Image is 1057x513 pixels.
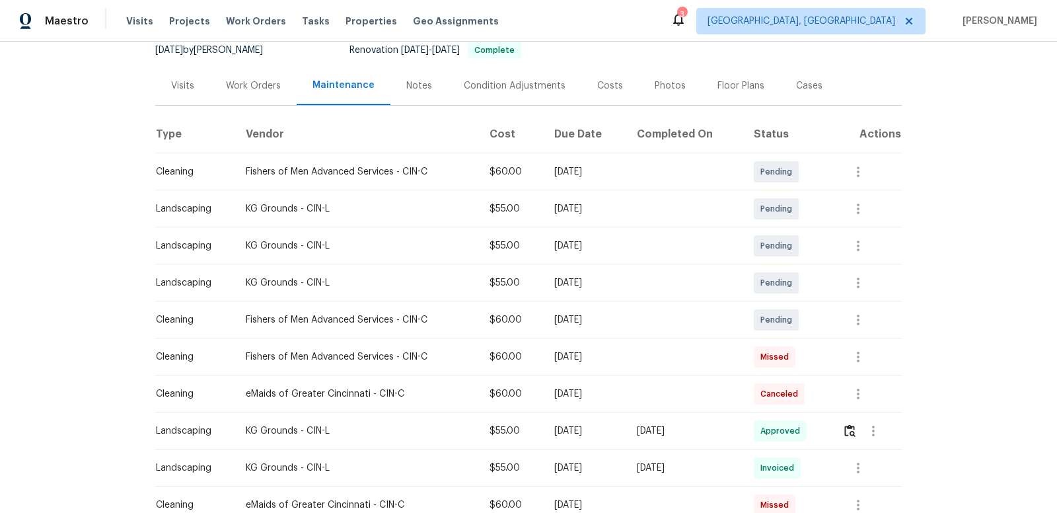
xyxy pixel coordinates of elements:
span: Renovation [349,46,521,55]
th: Cost [479,116,543,153]
span: Canceled [760,387,803,401]
div: [DATE] [554,424,616,438]
div: Cleaning [156,387,225,401]
div: $55.00 [490,424,532,438]
img: Review Icon [844,424,856,437]
div: Fishers of Men Advanced Services - CIN-C [246,350,468,364]
div: Costs [597,79,623,93]
span: Tasks [302,17,330,26]
th: Type [155,116,235,153]
span: Geo Assignments [413,15,499,28]
div: by [PERSON_NAME] [155,42,279,58]
span: Properties [346,15,397,28]
div: KG Grounds - CIN-L [246,239,468,253]
span: Approved [760,424,805,438]
div: eMaids of Greater Cincinnati - CIN-C [246,498,468,512]
span: [DATE] [401,46,429,55]
div: KG Grounds - CIN-L [246,202,468,216]
div: Cleaning [156,313,225,327]
span: - [401,46,460,55]
span: Visits [126,15,153,28]
span: Missed [760,350,794,364]
span: Pending [760,165,797,178]
div: Fishers of Men Advanced Services - CIN-C [246,313,468,327]
th: Actions [832,116,902,153]
th: Status [743,116,832,153]
div: Fishers of Men Advanced Services - CIN-C [246,165,468,178]
div: Condition Adjustments [464,79,565,93]
span: Work Orders [226,15,286,28]
span: [DATE] [432,46,460,55]
div: [DATE] [554,498,616,512]
div: [DATE] [554,350,616,364]
span: [GEOGRAPHIC_DATA], [GEOGRAPHIC_DATA] [708,15,895,28]
div: Landscaping [156,239,225,253]
div: eMaids of Greater Cincinnati - CIN-C [246,387,468,401]
div: Landscaping [156,276,225,290]
span: Maestro [45,15,89,28]
div: [DATE] [554,313,616,327]
th: Due Date [544,116,626,153]
div: 3 [677,8,686,21]
div: Landscaping [156,461,225,475]
div: Visits [171,79,194,93]
div: Photos [655,79,686,93]
div: $55.00 [490,276,532,290]
div: [DATE] [554,387,616,401]
div: [DATE] [554,461,616,475]
div: Landscaping [156,202,225,216]
div: [DATE] [637,424,733,438]
div: [DATE] [554,165,616,178]
span: [DATE] [155,46,183,55]
div: Cleaning [156,350,225,364]
div: Work Orders [226,79,281,93]
div: [DATE] [554,276,616,290]
span: Pending [760,202,797,216]
div: KG Grounds - CIN-L [246,276,468,290]
div: [DATE] [554,239,616,253]
div: KG Grounds - CIN-L [246,461,468,475]
span: Complete [469,46,520,54]
span: [PERSON_NAME] [957,15,1037,28]
span: Invoiced [760,461,799,475]
div: $60.00 [490,165,532,178]
div: $60.00 [490,350,532,364]
div: Cleaning [156,498,225,512]
div: $60.00 [490,387,532,401]
span: Missed [760,498,794,512]
div: $60.00 [490,313,532,327]
span: Projects [169,15,210,28]
div: [DATE] [554,202,616,216]
div: $55.00 [490,202,532,216]
span: Pending [760,276,797,290]
div: Cleaning [156,165,225,178]
div: Floor Plans [717,79,764,93]
div: KG Grounds - CIN-L [246,424,468,438]
div: [DATE] [637,461,733,475]
div: Maintenance [312,79,375,92]
div: Notes [406,79,432,93]
div: $55.00 [490,239,532,253]
button: Review Icon [842,415,857,447]
span: Pending [760,239,797,253]
th: Vendor [235,116,479,153]
div: Landscaping [156,424,225,438]
div: $55.00 [490,461,532,475]
th: Completed On [626,116,743,153]
span: Pending [760,313,797,327]
div: $60.00 [490,498,532,512]
div: Cases [796,79,822,93]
